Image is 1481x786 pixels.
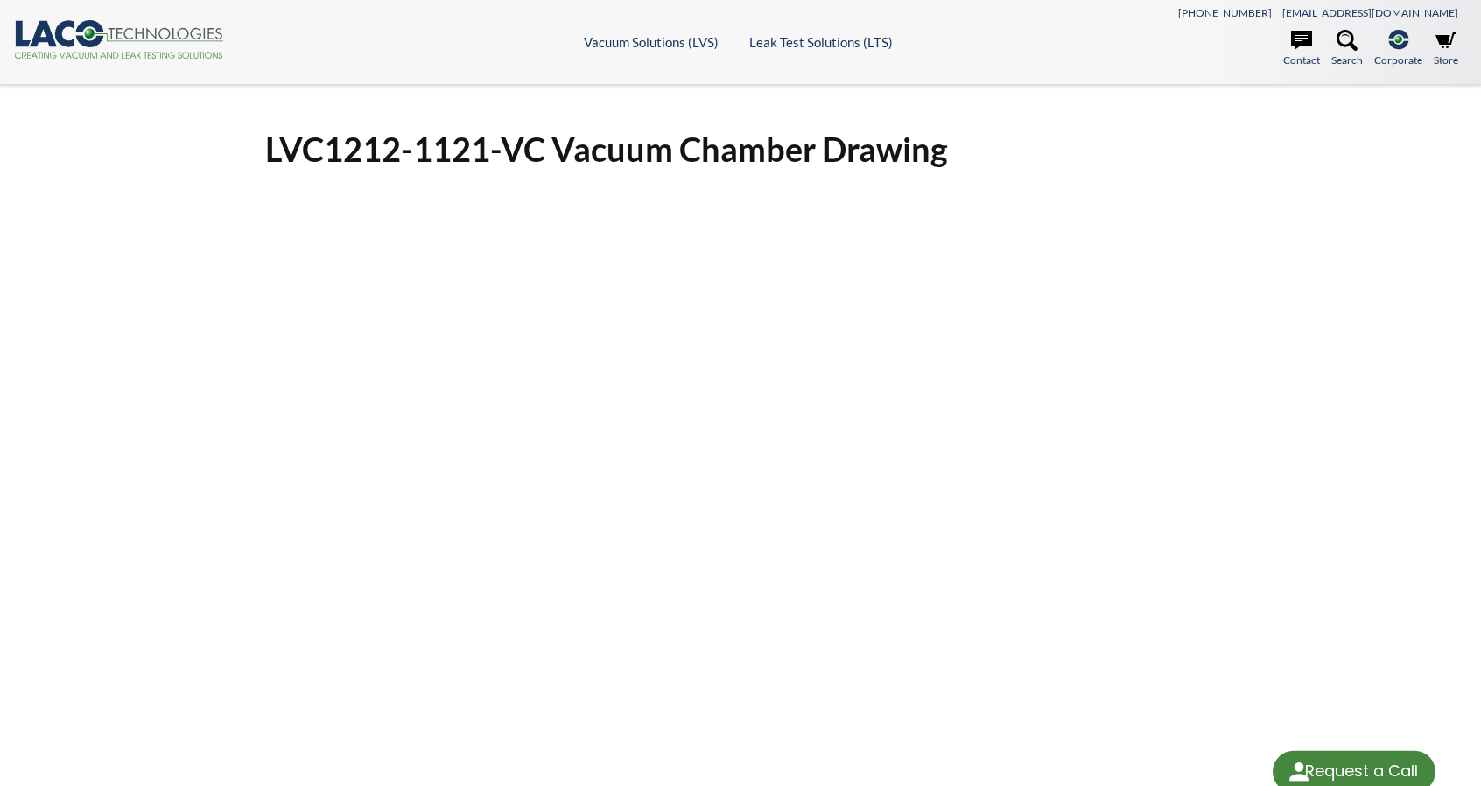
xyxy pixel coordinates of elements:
[749,34,893,50] a: Leak Test Solutions (LTS)
[1282,6,1458,19] a: [EMAIL_ADDRESS][DOMAIN_NAME]
[1285,758,1313,786] img: round button
[265,128,1217,171] h1: LVC1212-1121-VC Vacuum Chamber Drawing
[584,34,719,50] a: Vacuum Solutions (LVS)
[1331,30,1363,68] a: Search
[1178,6,1272,19] a: [PHONE_NUMBER]
[1283,30,1320,68] a: Contact
[1374,52,1422,68] span: Corporate
[1434,30,1458,68] a: Store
